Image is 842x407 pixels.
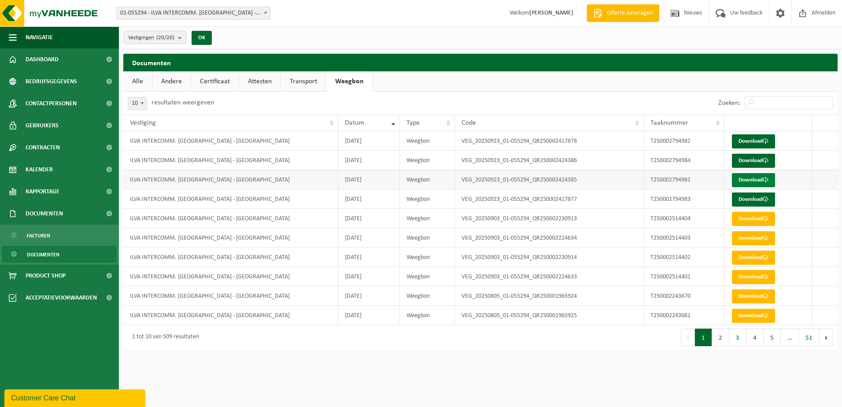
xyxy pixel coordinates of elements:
[644,267,724,286] td: T250002514401
[4,388,147,407] iframe: chat widget
[455,286,644,306] td: VEG_20250805_01-055294_QR250001965924
[695,329,712,346] button: 1
[400,189,454,209] td: Weegbon
[345,119,364,126] span: Datum
[123,248,338,267] td: ILVA INTERCOMM. [GEOGRAPHIC_DATA] - [GEOGRAPHIC_DATA]
[2,227,117,244] a: Facturen
[123,306,338,325] td: ILVA INTERCOMM. [GEOGRAPHIC_DATA] - [GEOGRAPHIC_DATA]
[338,170,400,189] td: [DATE]
[192,31,212,45] button: OK
[27,227,50,244] span: Facturen
[732,251,775,265] a: Download
[732,270,775,284] a: Download
[644,306,724,325] td: T250002243681
[746,329,764,346] button: 4
[650,119,688,126] span: Taaknummer
[123,31,186,44] button: Vestigingen(20/20)
[123,286,338,306] td: ILVA INTERCOMM. [GEOGRAPHIC_DATA] - [GEOGRAPHIC_DATA]
[781,329,799,346] span: …
[123,131,338,151] td: ILVA INTERCOMM. [GEOGRAPHIC_DATA] - [GEOGRAPHIC_DATA]
[400,209,454,228] td: Weegbon
[400,151,454,170] td: Weegbon
[400,248,454,267] td: Weegbon
[151,99,214,106] label: resultaten weergeven
[27,246,59,263] span: Documenten
[529,10,573,16] strong: [PERSON_NAME]
[239,71,281,92] a: Attesten
[455,306,644,325] td: VEG_20250805_01-055294_QR250001965925
[799,329,820,346] button: 51
[338,209,400,228] td: [DATE]
[732,309,775,323] a: Download
[644,248,724,267] td: T250002514402
[338,286,400,306] td: [DATE]
[732,231,775,245] a: Download
[152,71,191,92] a: Andere
[26,48,59,70] span: Dashboard
[130,119,156,126] span: Vestiging
[26,70,77,92] span: Bedrijfsgegevens
[123,151,338,170] td: ILVA INTERCOMM. [GEOGRAPHIC_DATA] - [GEOGRAPHIC_DATA]
[123,209,338,228] td: ILVA INTERCOMM. [GEOGRAPHIC_DATA] - [GEOGRAPHIC_DATA]
[26,137,60,159] span: Contracten
[455,131,644,151] td: VEG_20250923_01-055294_QR250002417878
[123,170,338,189] td: ILVA INTERCOMM. [GEOGRAPHIC_DATA] - [GEOGRAPHIC_DATA]
[400,267,454,286] td: Weegbon
[732,212,775,226] a: Download
[644,170,724,189] td: T250002794981
[644,286,724,306] td: T250002243670
[400,170,454,189] td: Weegbon
[644,131,724,151] td: T250002794982
[400,306,454,325] td: Weegbon
[128,31,174,44] span: Vestigingen
[732,173,775,187] a: Download
[26,115,59,137] span: Gebruikers
[718,100,740,107] label: Zoeken:
[455,189,644,209] td: VEG_20250923_01-055294_QR250002417877
[116,7,270,20] span: 01-055294 - ILVA INTERCOMM. EREMBODEGEM - EREMBODEGEM
[729,329,746,346] button: 3
[128,329,199,345] div: 1 tot 10 van 509 resultaten
[644,189,724,209] td: T250002794983
[26,265,66,287] span: Product Shop
[26,181,59,203] span: Rapportage
[732,289,775,303] a: Download
[712,329,729,346] button: 2
[26,287,97,309] span: Acceptatievoorwaarden
[338,248,400,267] td: [DATE]
[326,71,373,92] a: Weegbon
[123,54,838,71] h2: Documenten
[406,119,420,126] span: Type
[281,71,326,92] a: Transport
[123,71,152,92] a: Alle
[455,170,644,189] td: VEG_20250923_01-055294_QR250002424385
[2,246,117,263] a: Documenten
[338,267,400,286] td: [DATE]
[400,228,454,248] td: Weegbon
[455,228,644,248] td: VEG_20250903_01-055294_QR250002224634
[644,209,724,228] td: T250002514404
[338,189,400,209] td: [DATE]
[117,7,270,19] span: 01-055294 - ILVA INTERCOMM. EREMBODEGEM - EREMBODEGEM
[338,306,400,325] td: [DATE]
[123,267,338,286] td: ILVA INTERCOMM. [GEOGRAPHIC_DATA] - [GEOGRAPHIC_DATA]
[605,9,655,18] span: Offerte aanvragen
[462,119,476,126] span: Code
[455,267,644,286] td: VEG_20250903_01-055294_QR250002224633
[644,228,724,248] td: T250002514403
[455,248,644,267] td: VEG_20250903_01-055294_QR250002230914
[338,228,400,248] td: [DATE]
[587,4,659,22] a: Offerte aanvragen
[128,97,147,110] span: 10
[26,159,53,181] span: Kalender
[156,35,174,41] count: (20/20)
[732,154,775,168] a: Download
[191,71,239,92] a: Certificaat
[732,134,775,148] a: Download
[123,228,338,248] td: ILVA INTERCOMM. [GEOGRAPHIC_DATA] - [GEOGRAPHIC_DATA]
[338,131,400,151] td: [DATE]
[455,209,644,228] td: VEG_20250903_01-055294_QR250002230913
[26,26,53,48] span: Navigatie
